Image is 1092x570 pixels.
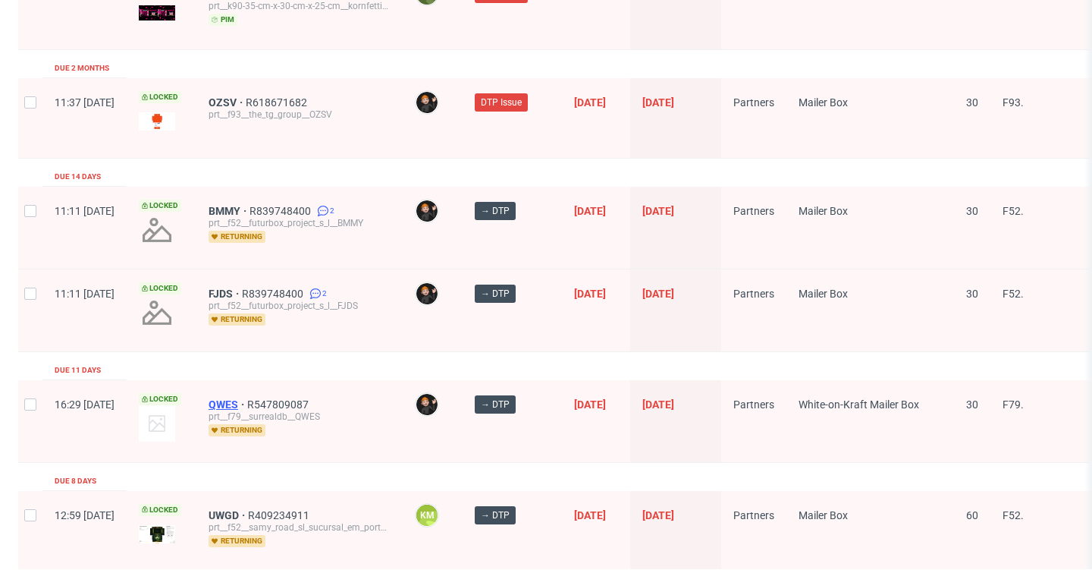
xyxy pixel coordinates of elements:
[209,96,246,109] a: OZSV
[481,398,510,411] span: → DTP
[209,205,249,217] a: BMMY
[139,294,175,331] img: no_design.png
[733,288,774,300] span: Partners
[209,398,247,411] a: QWES
[322,288,327,300] span: 2
[55,364,101,376] div: Due 11 days
[416,505,438,526] figcaption: KM
[1003,205,1024,217] span: F52.
[209,300,391,312] div: prt__f52__futurbox_project_s_l__FJDS
[306,288,327,300] a: 2
[55,205,115,217] span: 11:11 [DATE]
[416,394,438,415] img: Dominik Grosicki
[249,205,314,217] a: R839748400
[642,96,674,109] span: [DATE]
[1003,96,1024,109] span: F93.
[642,205,674,217] span: [DATE]
[55,171,101,183] div: Due 14 days
[209,109,391,121] div: prt__f93__the_tg_group__OZSV
[733,509,774,521] span: Partners
[139,200,181,212] span: Locked
[139,282,181,294] span: Locked
[574,398,606,411] span: [DATE]
[139,525,175,544] img: version_two_editor_design.png
[733,398,774,411] span: Partners
[733,96,774,109] span: Partners
[416,92,438,113] img: Dominik Grosicki
[209,424,265,436] span: returning
[733,205,774,217] span: Partners
[209,509,248,521] a: UWGD
[55,96,115,109] span: 11:37 [DATE]
[799,509,848,521] span: Mailer Box
[55,475,96,487] div: Due 8 days
[247,398,312,411] a: R547809087
[55,509,115,521] span: 12:59 [DATE]
[966,288,978,300] span: 30
[209,521,391,534] div: prt__f52__samy_road_sl_sucursal_em_portugal__UWGD
[481,509,510,522] span: → DTP
[242,288,306,300] a: R839748400
[966,96,978,109] span: 30
[209,535,265,547] span: returning
[209,411,391,423] div: prt__f79__surrealdb__QWES
[966,205,978,217] span: 30
[330,205,334,217] span: 2
[481,204,510,218] span: → DTP
[139,91,181,103] span: Locked
[574,96,606,109] span: [DATE]
[481,287,510,301] span: → DTP
[209,217,391,229] div: prt__f52__futurbox_project_s_l__BMMY
[248,509,312,521] a: R409234911
[966,509,978,521] span: 60
[55,398,115,411] span: 16:29 [DATE]
[799,205,848,217] span: Mailer Box
[139,393,181,405] span: Locked
[209,14,237,26] span: pim
[642,398,674,411] span: [DATE]
[966,398,978,411] span: 30
[1003,509,1024,521] span: F52.
[55,288,115,300] span: 11:11 [DATE]
[799,96,848,109] span: Mailer Box
[574,205,606,217] span: [DATE]
[139,112,175,131] img: version_two_editor_design.png
[642,509,674,521] span: [DATE]
[799,288,848,300] span: Mailer Box
[1003,288,1024,300] span: F52.
[481,96,522,109] span: DTP Issue
[314,205,334,217] a: 2
[209,313,265,326] span: returning
[416,200,438,222] img: Dominik Grosicki
[139,5,175,20] img: version_two_editor_design.png
[574,509,606,521] span: [DATE]
[246,96,310,109] a: R618671682
[1003,398,1024,411] span: F79.
[209,231,265,243] span: returning
[209,288,242,300] a: FJDS
[139,504,181,516] span: Locked
[416,283,438,304] img: Dominik Grosicki
[55,62,109,74] div: Due 2 months
[574,288,606,300] span: [DATE]
[642,288,674,300] span: [DATE]
[139,212,175,248] img: no_design.png
[799,398,919,411] span: White-on-Kraft Mailer Box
